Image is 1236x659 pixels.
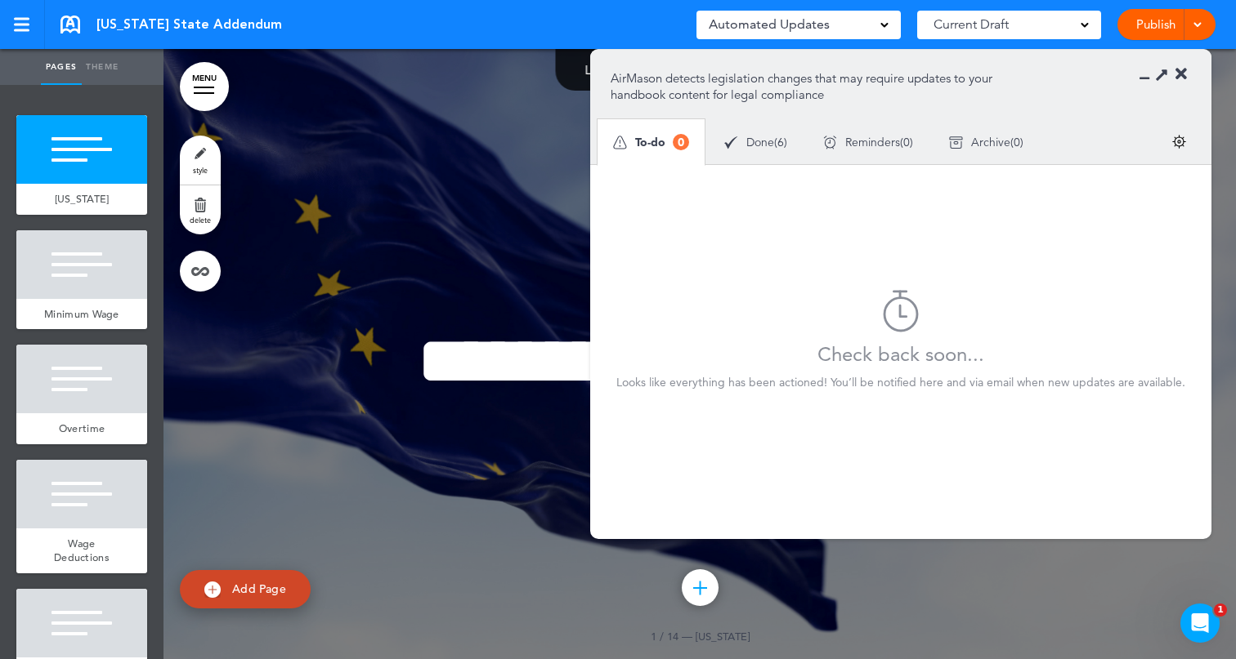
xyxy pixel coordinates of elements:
span: Wage Deductions [54,537,110,565]
a: MENU [180,62,229,111]
img: apu_icons_todo.svg [613,136,627,149]
a: Add Page [180,570,311,608]
img: timer.svg [883,290,919,332]
span: Last updated: [585,62,660,78]
div: — [585,64,815,76]
span: To-do [635,136,665,148]
img: add.svg [204,581,221,598]
span: 1 / 14 [651,630,678,643]
span: 0 [903,136,910,148]
span: Minimum Wage [44,307,119,321]
a: Minimum Wage [16,299,147,330]
span: Automated Updates [709,13,830,36]
span: Reminders [845,136,900,148]
a: Publish [1130,9,1181,40]
span: [US_STATE] [55,192,110,206]
span: 0 [1014,136,1020,148]
span: [US_STATE] State Addendum [96,16,282,33]
span: [US_STATE] [696,630,750,643]
a: Theme [82,49,123,85]
span: Add Page [232,581,286,596]
img: apu_icons_done.svg [724,136,738,149]
a: delete [180,185,221,234]
a: Overtime [16,413,147,444]
span: Current Draft [934,13,1009,36]
img: apu_icons_archive.svg [949,136,963,149]
div: ( ) [805,121,931,164]
a: style [180,136,221,185]
div: Check back soon... [817,332,984,376]
span: delete [190,215,211,225]
img: settings.svg [1172,135,1186,149]
span: — [682,630,692,643]
span: Archive [971,136,1010,148]
span: 6 [777,136,784,148]
div: ( ) [931,121,1041,164]
p: AirMason detects legislation changes that may require updates to your handbook content for legal ... [611,70,1017,103]
span: Done [746,136,774,148]
img: apu_icons_remind.svg [823,136,837,149]
div: ( ) [706,121,805,164]
span: style [193,165,208,175]
div: Looks like everything has been actioned! You’ll be notified here and via email when new updates a... [616,376,1185,388]
span: 1 [1214,603,1227,617]
span: Overtime [59,421,105,435]
a: [US_STATE] [16,184,147,215]
iframe: Intercom live chat [1180,603,1220,643]
span: 0 [673,134,689,150]
a: Pages [41,49,82,85]
a: Wage Deductions [16,528,147,573]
